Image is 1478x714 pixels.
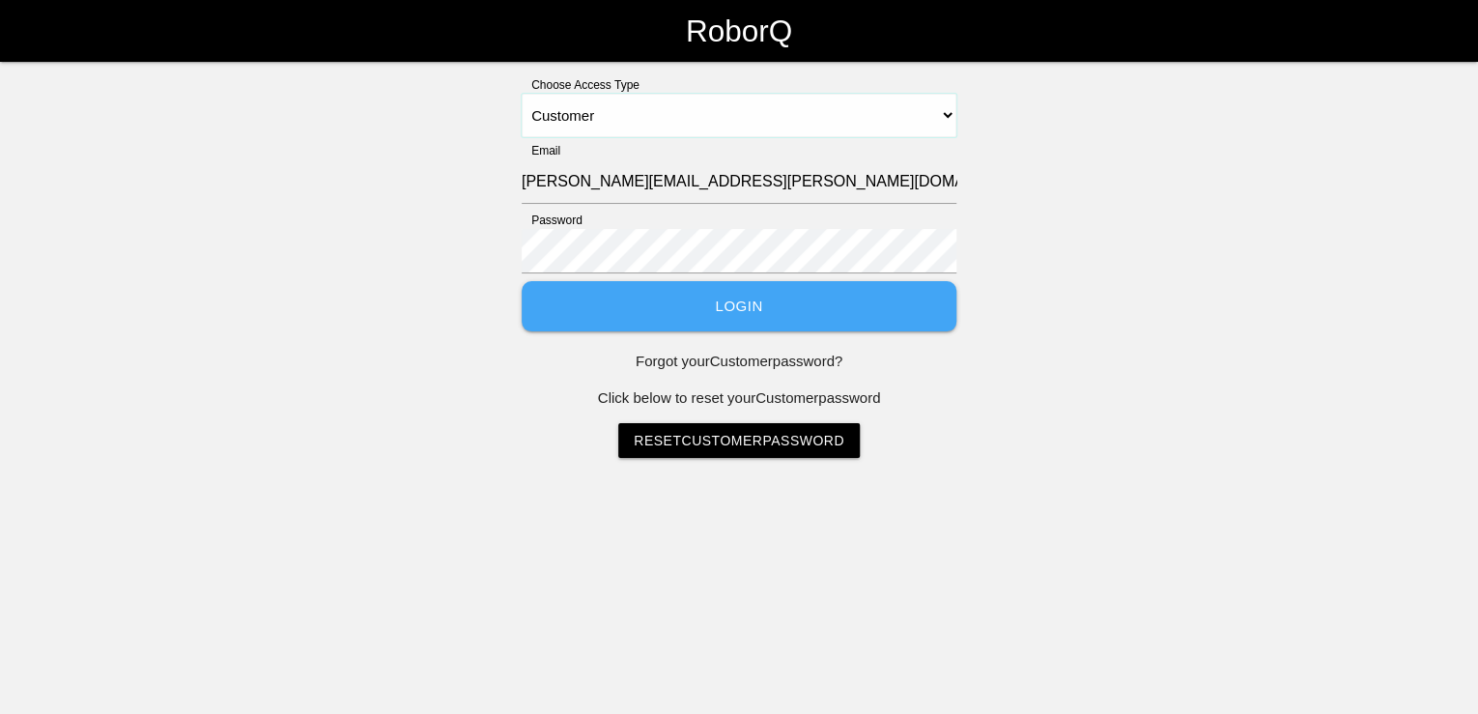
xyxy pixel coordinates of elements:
label: Email [522,142,560,159]
label: Password [522,212,583,229]
button: Login [522,281,956,332]
label: Choose Access Type [522,76,640,94]
p: Click below to reset your Customer password [522,387,956,410]
a: ResetCustomerPassword [618,423,860,458]
p: Forgot your Customer password? [522,351,956,373]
